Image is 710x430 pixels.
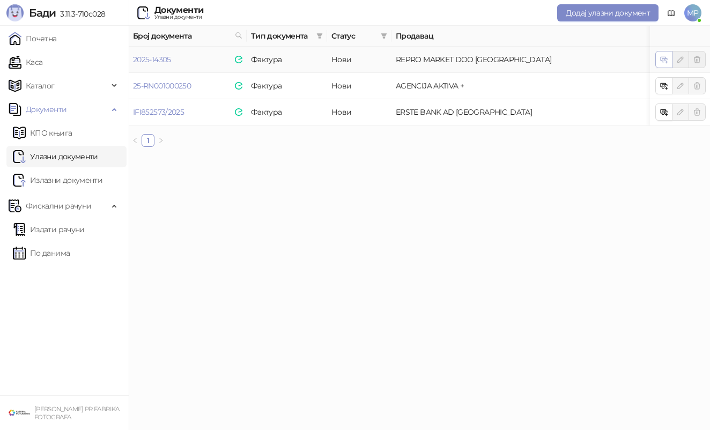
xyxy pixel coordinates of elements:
[235,108,242,116] img: e-Faktura
[13,122,72,144] a: KPO knjigaКПО књига
[129,134,142,147] button: left
[9,28,57,49] a: Почетна
[235,56,242,63] img: e-Faktura
[314,28,325,44] span: filter
[26,99,66,120] span: Документи
[557,4,659,21] button: Додај улазни документ
[13,242,70,264] a: По данима
[142,135,154,146] a: 1
[391,99,667,125] td: ERSTE BANK AD NOVI SAD
[327,99,391,125] td: Нови
[132,137,138,144] span: left
[381,33,387,39] span: filter
[56,9,105,19] span: 3.11.3-710c028
[684,4,701,21] span: MP
[133,30,231,42] span: Број документа
[316,33,323,39] span: filter
[142,134,154,147] li: 1
[26,75,55,97] span: Каталог
[235,82,242,90] img: e-Faktura
[391,26,667,47] th: Продавац
[154,14,203,20] div: Улазни документи
[26,195,91,217] span: Фискални рачуни
[331,30,376,42] span: Статус
[6,4,24,21] img: Logo
[327,73,391,99] td: Нови
[133,107,184,117] a: IFI852573/2025
[29,6,56,19] span: Бади
[663,4,680,21] a: Документација
[566,8,650,18] span: Додај улазни документ
[158,137,164,144] span: right
[154,134,167,147] li: Следећа страна
[133,55,171,64] a: 2025-14305
[247,73,327,99] td: Фактура
[391,73,667,99] td: AGENCIJA AKTIVA +
[13,146,98,167] a: Ulazni dokumentiУлазни документи
[13,169,102,191] a: Излазни документи
[251,30,312,42] span: Тип документа
[13,219,85,240] a: Издати рачуни
[247,47,327,73] td: Фактура
[129,134,142,147] li: Претходна страна
[327,47,391,73] td: Нови
[247,26,327,47] th: Тип документа
[396,30,652,42] span: Продавац
[133,81,191,91] a: 25-RN001000250
[129,26,247,47] th: Број документа
[137,6,150,19] img: Ulazni dokumenti
[154,134,167,147] button: right
[379,28,389,44] span: filter
[9,51,42,73] a: Каса
[391,47,667,73] td: REPRO MARKET DOO BEOGRAD
[247,99,327,125] td: Фактура
[154,6,203,14] div: Документи
[34,405,120,421] small: [PERSON_NAME] PR FABRIKA FOTOGRAFA
[9,402,30,424] img: 64x64-companyLogo-38624034-993d-4b3e-9699-b297fbaf4d83.png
